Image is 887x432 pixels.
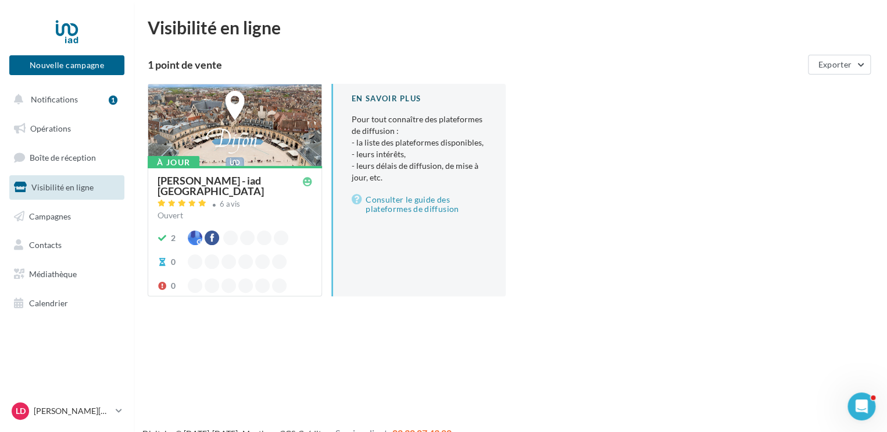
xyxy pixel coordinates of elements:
button: Exporter [808,55,871,75]
a: 6 avis [158,198,312,212]
span: Exporter [818,59,852,69]
span: Boîte de réception [30,153,96,162]
a: LD [PERSON_NAME][DEMOGRAPHIC_DATA] [9,400,124,422]
a: Opérations [7,116,127,141]
div: 6 avis [220,200,241,208]
div: 0 [171,256,176,268]
span: Notifications [31,94,78,104]
div: 1 point de vente [148,59,803,70]
div: En savoir plus [352,93,487,104]
div: 2 [171,232,176,244]
div: 1 [109,95,117,105]
a: Contacts [7,233,127,257]
p: [PERSON_NAME][DEMOGRAPHIC_DATA] [34,405,111,417]
a: Médiathèque [7,262,127,286]
span: LD [16,405,26,417]
a: Consulter le guide des plateformes de diffusion [352,193,487,216]
button: Nouvelle campagne [9,55,124,75]
a: Boîte de réception [7,145,127,170]
li: - la liste des plateformes disponibles, [352,137,487,148]
li: - leurs délais de diffusion, de mise à jour, etc. [352,160,487,183]
button: Notifications 1 [7,87,122,112]
a: Campagnes [7,204,127,229]
li: - leurs intérêts, [352,148,487,160]
div: Visibilité en ligne [148,19,873,36]
span: Calendrier [29,298,68,308]
span: Visibilité en ligne [31,182,94,192]
div: À jour [148,156,199,169]
span: Ouvert [158,210,183,220]
span: Opérations [30,123,71,133]
div: [PERSON_NAME] - iad [GEOGRAPHIC_DATA] [158,175,303,196]
a: Calendrier [7,291,127,316]
a: Visibilité en ligne [7,175,127,200]
p: Pour tout connaître des plateformes de diffusion : [352,114,487,183]
iframe: Intercom live chat [847,392,875,420]
span: Médiathèque [29,269,77,279]
span: Campagnes [29,211,71,221]
div: 0 [171,280,176,292]
span: Contacts [29,240,62,250]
